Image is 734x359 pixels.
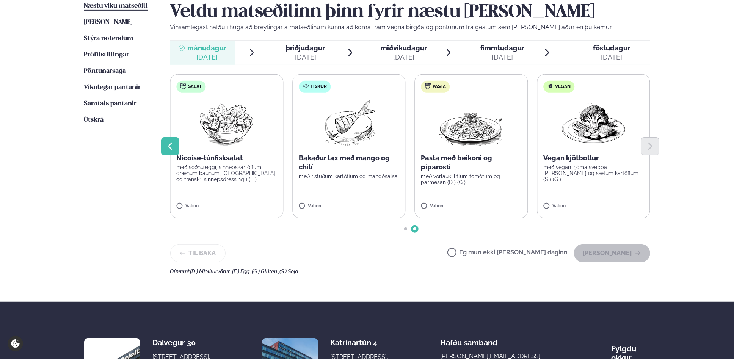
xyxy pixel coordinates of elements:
[299,173,399,179] p: með ristuðum kartöflum og mangósalsa
[84,68,126,74] span: Pöntunarsaga
[170,244,226,262] button: Til baka
[574,244,650,262] button: [PERSON_NAME]
[170,2,650,23] h2: Veldu matseðilinn þinn fyrir næstu [PERSON_NAME]
[170,23,650,32] p: Vinsamlegast hafðu í huga að breytingar á matseðlinum kunna að koma fram vegna birgða og pöntunum...
[84,52,129,58] span: Prófílstillingar
[161,137,179,155] button: Previous slide
[330,338,391,347] div: Katrínartún 4
[252,268,280,274] span: (G ) Glúten ,
[84,116,104,125] a: Útskrá
[84,3,148,9] span: Næstu viku matseðill
[84,83,141,92] a: Vikulegar pantanir
[303,83,309,89] img: fish.svg
[180,83,187,89] img: salad.svg
[381,53,427,62] div: [DATE]
[8,336,23,351] a: Cookie settings
[299,154,399,172] p: Bakaður lax með mango og chilí
[433,84,446,90] span: Pasta
[84,35,134,42] span: Stýra notendum
[421,154,522,172] p: Pasta með beikoni og piparosti
[593,53,630,62] div: [DATE]
[84,50,129,60] a: Prófílstillingar
[404,227,407,230] span: Go to slide 1
[84,117,104,123] span: Útskrá
[641,137,659,155] button: Next slide
[170,268,650,274] div: Ofnæmi:
[311,84,327,90] span: Fiskur
[84,18,133,27] a: [PERSON_NAME]
[193,99,260,147] img: Salad.png
[480,53,524,62] div: [DATE]
[177,164,277,182] p: með soðnu eggi, sinnepskartöflum, grænum baunum, [GEOGRAPHIC_DATA] og franskri sinnepsdressingu (E )
[381,44,427,52] span: miðvikudagur
[188,84,202,90] span: Salat
[480,44,524,52] span: fimmtudagur
[190,268,232,274] span: (D ) Mjólkurvörur ,
[440,332,497,347] span: Hafðu samband
[188,44,227,52] span: mánudagur
[84,19,133,25] span: [PERSON_NAME]
[280,268,299,274] span: (S ) Soja
[84,84,141,91] span: Vikulegar pantanir
[543,154,644,163] p: Vegan kjötbollur
[315,99,383,147] img: Fish.png
[438,99,505,147] img: Spagetti.png
[84,34,134,43] a: Stýra notendum
[84,2,148,11] a: Næstu viku matseðill
[84,67,126,76] a: Pöntunarsaga
[286,44,325,52] span: þriðjudagur
[188,53,227,62] div: [DATE]
[177,154,277,163] p: Nicoise-túnfisksalat
[413,227,416,230] span: Go to slide 2
[543,164,644,182] p: með vegan-rjóma sveppa [PERSON_NAME] og sætum kartöflum (S ) (G )
[425,83,431,89] img: pasta.svg
[555,84,571,90] span: Vegan
[84,99,137,108] a: Samtals pantanir
[232,268,252,274] span: (E ) Egg ,
[286,53,325,62] div: [DATE]
[593,44,630,52] span: föstudagur
[560,99,627,147] img: Vegan.png
[84,100,137,107] span: Samtals pantanir
[547,83,553,89] img: Vegan.svg
[421,173,522,185] p: með vorlauk, litlum tómötum og parmesan (D ) (G )
[152,338,213,347] div: Dalvegur 30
